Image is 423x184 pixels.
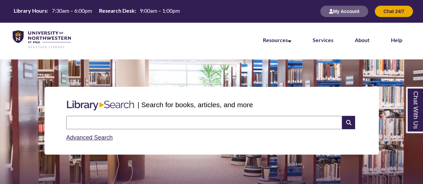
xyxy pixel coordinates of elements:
[375,6,413,17] button: Chat 24/7
[313,37,333,43] a: Services
[320,8,368,14] a: My Account
[342,116,355,129] i: Search
[64,98,137,113] img: Libary Search
[320,6,368,17] button: My Account
[13,30,71,49] img: UNWSP Library Logo
[66,134,113,141] a: Advanced Search
[11,7,183,16] a: Hours Today
[263,37,291,43] a: Resources
[96,7,137,14] th: Research Desk:
[52,7,92,14] span: 7:30am – 6:00pm
[355,37,369,43] a: About
[375,8,413,14] a: Chat 24/7
[140,7,180,14] span: 9:00am – 1:00pm
[11,7,49,14] th: Library Hours:
[391,37,402,43] a: Help
[137,100,253,110] p: | Search for books, articles, and more
[11,7,183,15] table: Hours Today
